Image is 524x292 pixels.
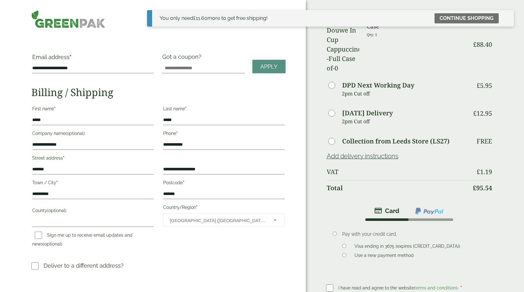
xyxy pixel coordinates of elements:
[473,184,492,192] bdi: 95.54
[35,232,42,239] input: Sign me up to receive email updates and news(optional)
[342,117,468,126] p: 2pm Cut off
[162,53,204,63] label: Got a coupon?
[327,180,468,196] th: Total
[65,131,85,136] span: (optional)
[473,40,492,49] bdi: 88.40
[56,180,58,185] abbr: required
[473,109,477,118] span: £
[160,15,268,22] div: You only need more to get free shipping!
[477,81,480,90] span: £
[32,104,154,115] label: First name
[183,180,184,185] abbr: required
[460,285,462,290] abbr: required
[338,285,459,290] span: I have read and agree to the website
[342,89,468,98] p: 2pm Cut off
[163,203,285,214] label: Country/Region
[44,261,124,270] p: Deliver to a different address?
[32,54,154,63] label: Email address
[473,109,492,118] bdi: 12.95
[342,231,483,238] p: Pay with your credit card.
[327,152,398,160] a: Add delivery instructions
[367,32,377,37] small: Qty: 1
[185,106,187,111] abbr: required
[193,15,196,21] span: £
[196,205,198,210] abbr: required
[374,207,399,215] img: stripe.png
[193,15,207,21] span: 11.60
[342,82,414,88] label: DPD Next Working Day
[31,86,285,98] h2: Billing / Shipping
[473,40,477,49] span: £
[43,241,62,246] span: (optional)
[32,129,154,140] label: Company name
[252,60,286,73] a: Apply
[435,13,499,23] a: Continue shopping
[352,253,416,260] label: Use a new payment method
[47,208,66,213] span: (optional)
[163,178,285,189] label: Postcode
[170,214,265,227] span: United Kingdom (UK)
[477,167,480,176] span: £
[63,155,65,161] abbr: required
[32,233,133,248] label: Sign me up to receive email updates and news
[70,54,71,60] abbr: required
[342,138,450,144] label: Collection from Leeds Store (LS27)
[327,16,359,73] img: 12oz Douwe In Cup Cappuccino -Full Case of-0
[163,129,285,140] label: Phone
[477,81,492,90] bdi: 5.95
[32,154,154,164] label: Street address
[477,167,492,176] bdi: 1.19
[31,10,105,28] img: GreenPak Supplies
[32,206,154,217] label: County
[260,63,278,70] span: Apply
[176,131,178,136] abbr: required
[477,137,492,145] p: Free
[342,110,393,116] label: [DATE] Delivery
[415,207,444,215] img: ppcp-gateway.png
[352,244,463,251] label: Visa ending in 3675 (expires [CREDIT_CARD_DATA])
[163,104,285,115] label: Last name
[414,285,458,290] a: terms and conditions
[32,178,154,189] label: Town / City
[163,214,285,227] span: Country/Region
[327,164,468,179] th: VAT
[473,184,476,192] span: £
[54,106,56,111] abbr: required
